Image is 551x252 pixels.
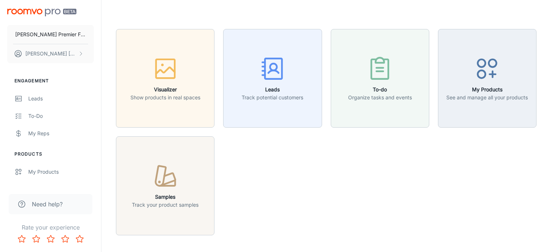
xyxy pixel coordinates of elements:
[242,94,303,102] p: Track potential customers
[446,86,528,94] h6: My Products
[130,94,200,102] p: Show products in real spaces
[132,201,199,209] p: Track your product samples
[116,29,214,128] button: VisualizerShow products in real spaces
[15,30,86,38] p: [PERSON_NAME] Premier Flooring
[438,29,537,128] button: My ProductsSee and manage all your products
[28,112,94,120] div: To-do
[348,86,412,94] h6: To-do
[14,232,29,246] button: Rate 1 star
[32,200,63,208] span: Need help?
[43,232,58,246] button: Rate 3 star
[116,136,214,235] button: SamplesTrack your product samples
[242,86,303,94] h6: Leads
[223,74,322,82] a: LeadsTrack potential customers
[72,232,87,246] button: Rate 5 star
[6,223,95,232] p: Rate your experience
[438,74,537,82] a: My ProductsSee and manage all your products
[7,25,94,44] button: [PERSON_NAME] Premier Flooring
[28,129,94,137] div: My Reps
[28,185,94,193] div: Suppliers
[331,29,429,128] button: To-doOrganize tasks and events
[223,29,322,128] button: LeadsTrack potential customers
[348,94,412,102] p: Organize tasks and events
[132,193,199,201] h6: Samples
[29,232,43,246] button: Rate 2 star
[7,44,94,63] button: [PERSON_NAME] [PERSON_NAME]
[7,9,76,16] img: Roomvo PRO Beta
[331,74,429,82] a: To-doOrganize tasks and events
[28,95,94,103] div: Leads
[58,232,72,246] button: Rate 4 star
[446,94,528,102] p: See and manage all your products
[28,168,94,176] div: My Products
[116,182,214,189] a: SamplesTrack your product samples
[130,86,200,94] h6: Visualizer
[25,50,76,58] p: [PERSON_NAME] [PERSON_NAME]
